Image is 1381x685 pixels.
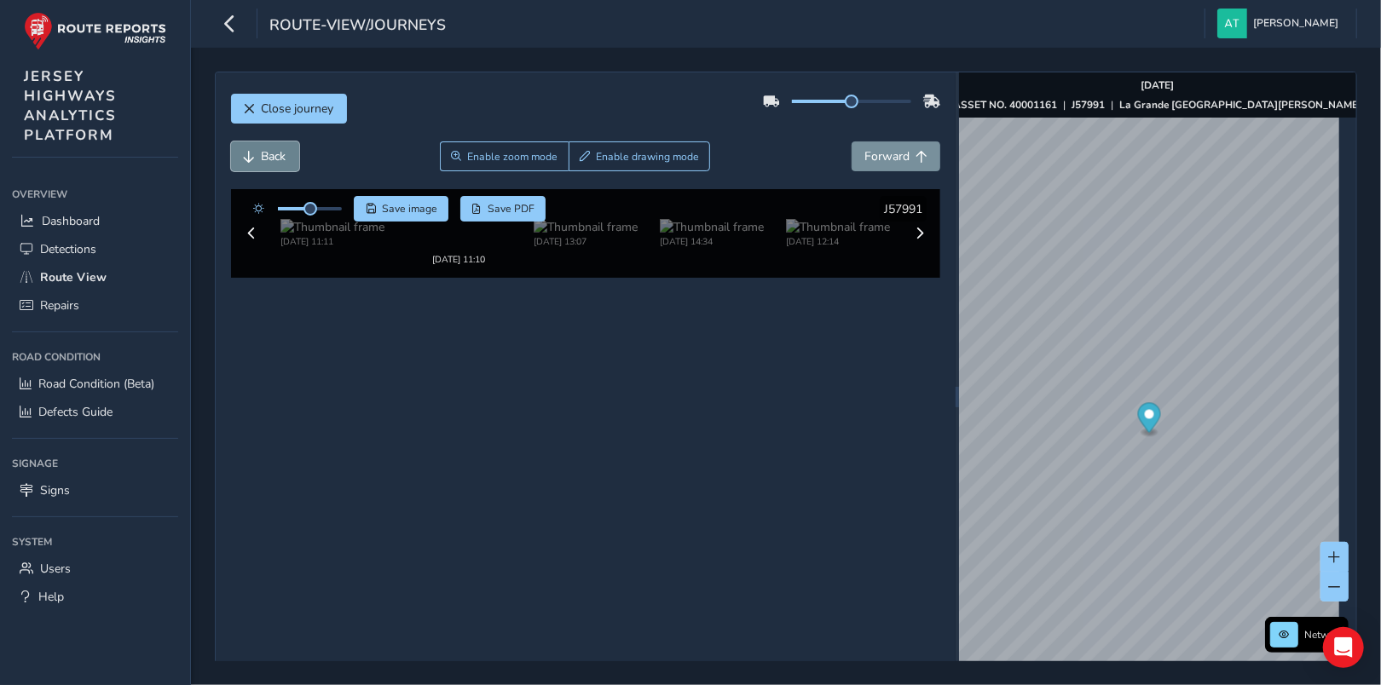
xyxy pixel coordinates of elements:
[12,583,178,611] a: Help
[382,202,437,216] span: Save image
[534,231,638,244] div: [DATE] 13:07
[596,150,699,164] span: Enable drawing mode
[40,241,96,257] span: Detections
[407,215,511,231] img: Thumbnail frame
[660,215,764,231] img: Thumbnail frame
[24,66,117,145] span: JERSEY HIGHWAYS ANALYTICS PLATFORM
[1253,9,1338,38] span: [PERSON_NAME]
[38,589,64,605] span: Help
[262,148,286,164] span: Back
[488,202,534,216] span: Save PDF
[953,98,1361,112] div: | |
[884,201,922,217] span: J57991
[786,231,890,244] div: [DATE] 12:14
[12,181,178,207] div: Overview
[42,213,100,229] span: Dashboard
[440,141,569,171] button: Zoom
[231,141,299,171] button: Back
[1304,628,1343,642] span: Network
[1141,78,1174,92] strong: [DATE]
[407,231,511,244] div: [DATE] 11:10
[12,263,178,291] a: Route View
[12,529,178,555] div: System
[534,215,638,231] img: Thumbnail frame
[12,235,178,263] a: Detections
[24,12,166,50] img: rr logo
[12,291,178,319] a: Repairs
[40,269,107,285] span: Route View
[460,196,546,222] button: PDF
[12,555,178,583] a: Users
[38,404,113,420] span: Defects Guide
[852,141,940,171] button: Forward
[1137,403,1160,438] div: Map marker
[660,231,764,244] div: [DATE] 14:34
[1217,9,1247,38] img: diamond-layout
[12,476,178,504] a: Signs
[280,231,384,244] div: [DATE] 11:11
[1119,98,1361,112] strong: La Grande [GEOGRAPHIC_DATA][PERSON_NAME]
[262,101,334,117] span: Close journey
[12,344,178,370] div: Road Condition
[269,14,446,38] span: route-view/journeys
[40,297,79,314] span: Repairs
[280,215,384,231] img: Thumbnail frame
[12,207,178,235] a: Dashboard
[1323,627,1364,668] div: Open Intercom Messenger
[40,482,70,498] span: Signs
[38,376,154,392] span: Road Condition (Beta)
[354,196,448,222] button: Save
[12,370,178,398] a: Road Condition (Beta)
[953,98,1057,112] strong: ASSET NO. 40001161
[468,150,558,164] span: Enable zoom mode
[231,94,347,124] button: Close journey
[12,398,178,426] a: Defects Guide
[864,148,910,164] span: Forward
[569,141,711,171] button: Draw
[1072,98,1105,112] strong: J57991
[12,451,178,476] div: Signage
[40,561,71,577] span: Users
[1217,9,1344,38] button: [PERSON_NAME]
[786,215,890,231] img: Thumbnail frame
